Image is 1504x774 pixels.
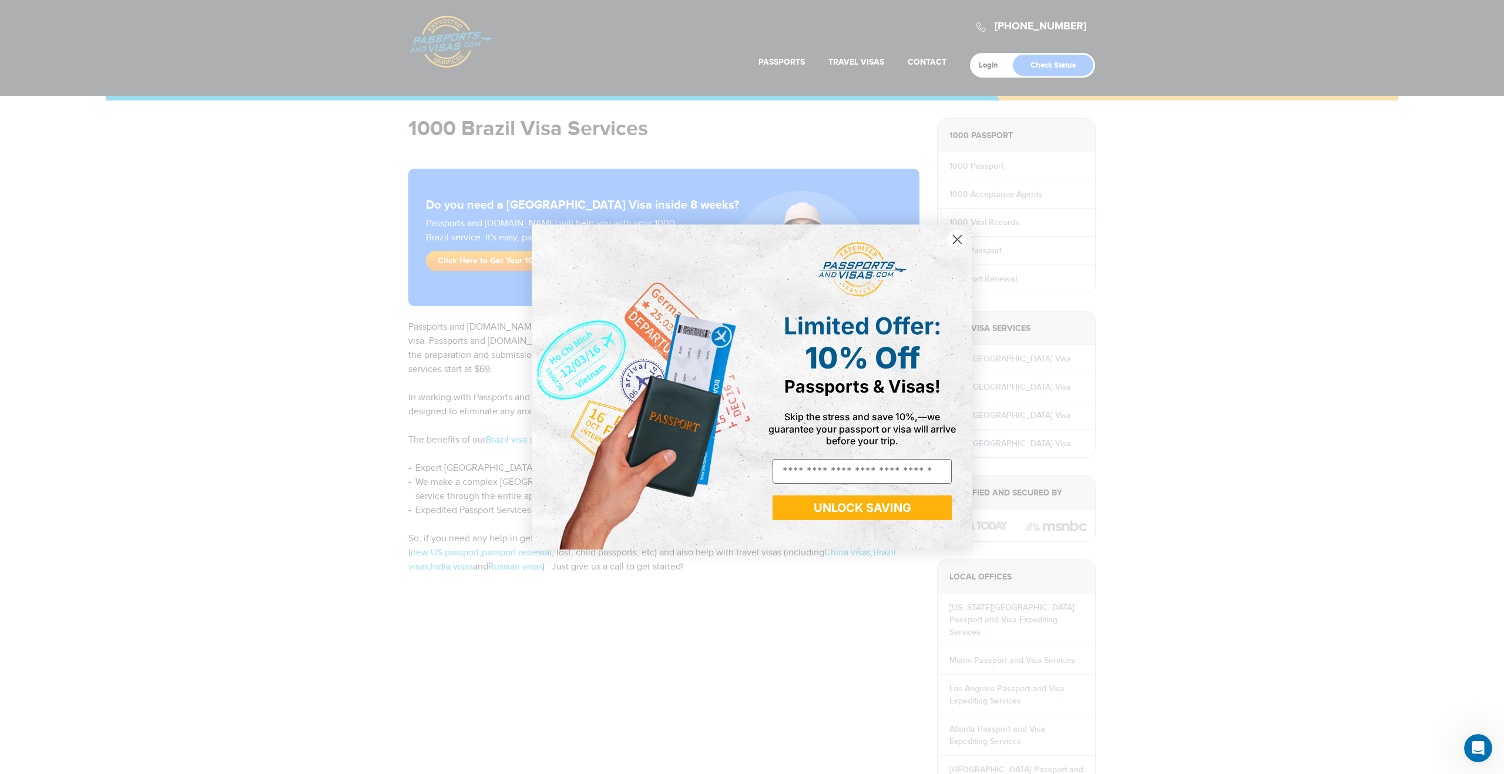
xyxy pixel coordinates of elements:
span: Passports & Visas! [784,376,941,397]
iframe: Intercom live chat [1464,734,1492,762]
button: Close dialog [947,229,968,250]
span: Skip the stress and save 10%,—we guarantee your passport or visa will arrive before your trip. [768,411,956,446]
button: UNLOCK SAVING [773,495,952,520]
span: 10% Off [805,340,920,376]
img: de9cda0d-0715-46ca-9a25-073762a91ba7.png [532,225,752,549]
img: passports and visas [818,242,907,297]
span: Limited Offer: [784,311,941,340]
